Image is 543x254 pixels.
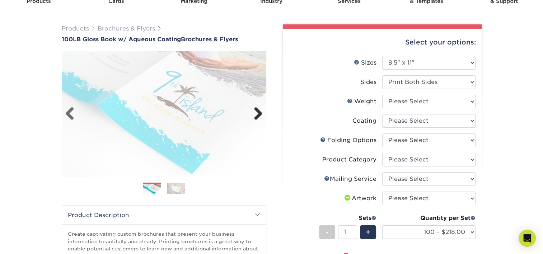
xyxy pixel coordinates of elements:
a: Brochures & Flyers [98,25,155,32]
div: Sets [319,214,376,222]
div: Sides [360,78,376,86]
div: Select your options: [289,29,476,56]
img: 100LB Gloss Book<br/>w/ Aqueous Coating 01 [62,43,266,185]
a: 100LB Gloss Book w/ Aqueous CoatingBrochures & Flyers [62,36,266,43]
div: Product Category [322,155,376,164]
div: Quantity per Set [382,214,476,222]
h1: Brochures & Flyers [62,36,266,43]
img: Brochures & Flyers 01 [143,183,161,195]
h2: Product Description [62,206,266,224]
div: Folding Options [320,136,376,145]
div: Open Intercom Messenger [519,230,536,247]
div: Weight [347,97,376,106]
div: Artwork [343,194,376,203]
div: Mailing Service [324,175,376,183]
span: 100LB Gloss Book w/ Aqueous Coating [62,36,181,43]
span: + [366,227,370,237]
div: Sizes [354,58,376,67]
img: Brochures & Flyers 02 [167,183,185,194]
span: - [326,227,329,237]
a: Products [62,25,89,32]
div: Coating [352,117,376,125]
